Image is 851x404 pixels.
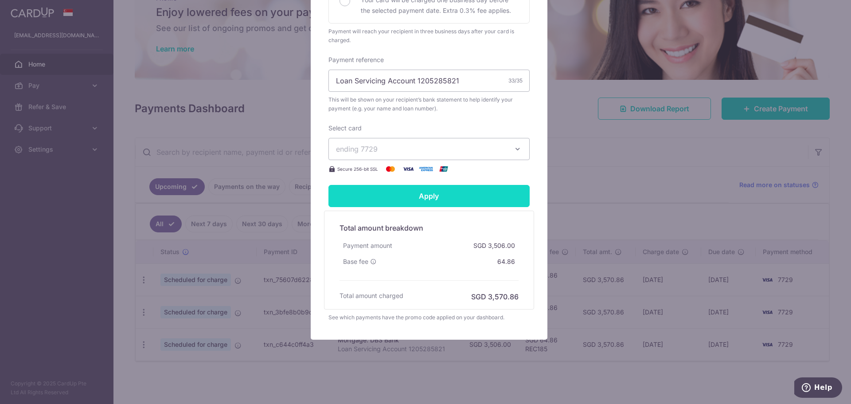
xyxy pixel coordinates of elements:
[340,223,519,233] h5: Total amount breakdown
[494,254,519,270] div: 64.86
[337,165,378,173] span: Secure 256-bit SSL
[470,238,519,254] div: SGD 3,506.00
[336,145,378,153] span: ending 7729
[471,291,519,302] h6: SGD 3,570.86
[328,95,530,113] span: This will be shown on your recipient’s bank statement to help identify your payment (e.g. your na...
[340,238,396,254] div: Payment amount
[435,164,453,174] img: UnionPay
[340,291,403,300] h6: Total amount charged
[328,313,530,322] div: See which payments have the promo code applied on your dashboard.
[399,164,417,174] img: Visa
[328,185,530,207] input: Apply
[328,27,530,45] div: Payment will reach your recipient in three business days after your card is charged.
[794,377,842,400] iframe: Opens a widget where you can find more information
[382,164,399,174] img: Mastercard
[328,124,362,133] label: Select card
[328,55,384,64] label: Payment reference
[508,76,523,85] div: 33/35
[328,138,530,160] button: ending 7729
[417,164,435,174] img: American Express
[343,257,368,266] span: Base fee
